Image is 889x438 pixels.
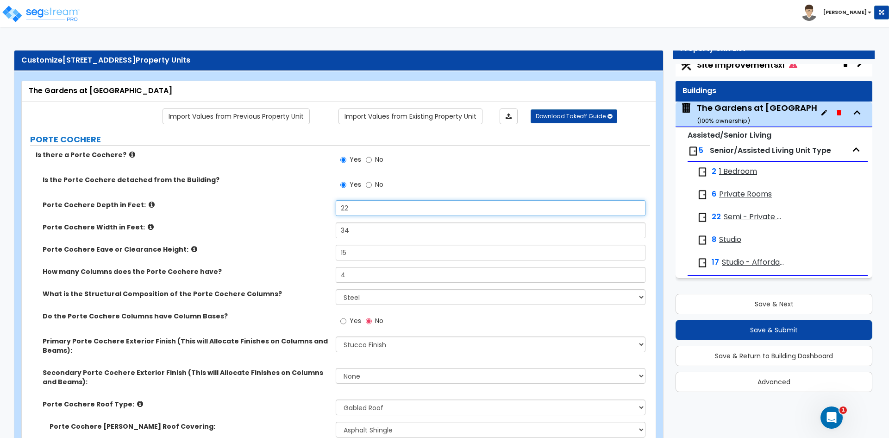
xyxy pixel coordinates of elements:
[536,112,606,120] span: Download Takeoff Guide
[340,316,346,326] input: Yes
[680,102,817,126] span: The Gardens at Paulding
[350,316,361,325] span: Yes
[697,102,860,126] div: The Gardens at [GEOGRAPHIC_DATA]
[163,108,310,124] a: Import the dynamic attribute values from previous properties.
[682,86,865,96] div: Buildings
[137,400,143,407] i: click for more info!
[148,223,154,230] i: click for more info!
[823,9,867,16] b: [PERSON_NAME]
[719,235,741,245] span: Studio
[350,155,361,164] span: Yes
[43,368,329,387] label: Secondary Porte Cochere Exterior Finish (This will Allocate Finishes on Columns and Beams):
[350,180,361,189] span: Yes
[531,109,617,123] button: Download Takeoff Guide
[688,146,699,157] img: door.png
[366,155,372,165] input: No
[43,200,329,209] label: Porte Cochere Depth in Feet:
[697,116,750,125] small: ( 100 % ownership)
[21,55,656,66] div: Customize Property Units
[820,406,843,429] iframe: Intercom live chat
[191,246,197,253] i: click for more info!
[697,257,708,268] img: door.png
[43,311,329,321] label: Do the Porte Cochere Columns have Column Bases?
[722,257,786,268] span: Studio - Affordable
[43,267,329,276] label: How many Columns does the Porte Cochere have?
[710,145,831,156] span: Senior/Assisted Living Unit Type
[366,316,372,326] input: No
[43,400,329,409] label: Porte Cochere Roof Type:
[63,55,136,65] span: [STREET_ADDRESS]
[50,422,329,431] label: Porte Cochere [PERSON_NAME] Roof Covering:
[676,372,872,392] button: Advanced
[129,151,135,158] i: click for more info!
[778,60,784,70] small: x1
[712,189,716,200] span: 6
[688,130,771,140] small: Assisted/Senior Living
[366,180,372,190] input: No
[43,336,329,355] label: Primary Porte Cochere Exterior Finish (This will Allocate Finishes on Columns and Beams):
[719,189,772,200] span: Private Rooms
[43,175,329,184] label: Is the Porte Cochere detached from the Building?
[712,257,719,268] span: 17
[697,235,708,246] img: door.png
[338,108,482,124] a: Import the dynamic attribute values from existing properties.
[676,346,872,366] button: Save & Return to Building Dashboard
[340,155,346,165] input: Yes
[43,245,329,254] label: Porte Cochere Eave or Clearance Height:
[30,133,650,146] label: PORTE COCHERE
[340,180,346,190] input: Yes
[680,102,692,114] img: building.svg
[676,294,872,314] button: Save & Next
[500,108,518,124] a: Import the dynamic attributes value through Excel sheet
[697,212,708,223] img: door.png
[375,180,383,189] span: No
[697,189,708,200] img: door.png
[43,289,329,298] label: What is the Structural Composition of the Porte Cochere Columns?
[724,212,786,222] span: Semi - Private Rooms
[699,145,703,156] span: 5
[801,5,817,21] img: avatar.png
[375,155,383,164] span: No
[676,320,872,340] button: Save & Submit
[29,86,649,96] div: The Gardens at [GEOGRAPHIC_DATA]
[36,150,329,159] label: Is there a Porte Cochere?
[43,222,329,232] label: Porte Cochere Width in Feet:
[712,212,721,222] span: 22
[149,201,155,208] i: click for more info!
[680,60,692,72] img: Construction.png
[839,406,847,414] span: 1
[1,5,80,23] img: logo_pro_r.png
[697,59,797,70] span: Site Improvements
[719,166,757,177] span: 1 Bedroom
[697,166,708,178] img: door.png
[375,316,383,325] span: No
[712,235,716,245] span: 8
[712,166,716,177] span: 2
